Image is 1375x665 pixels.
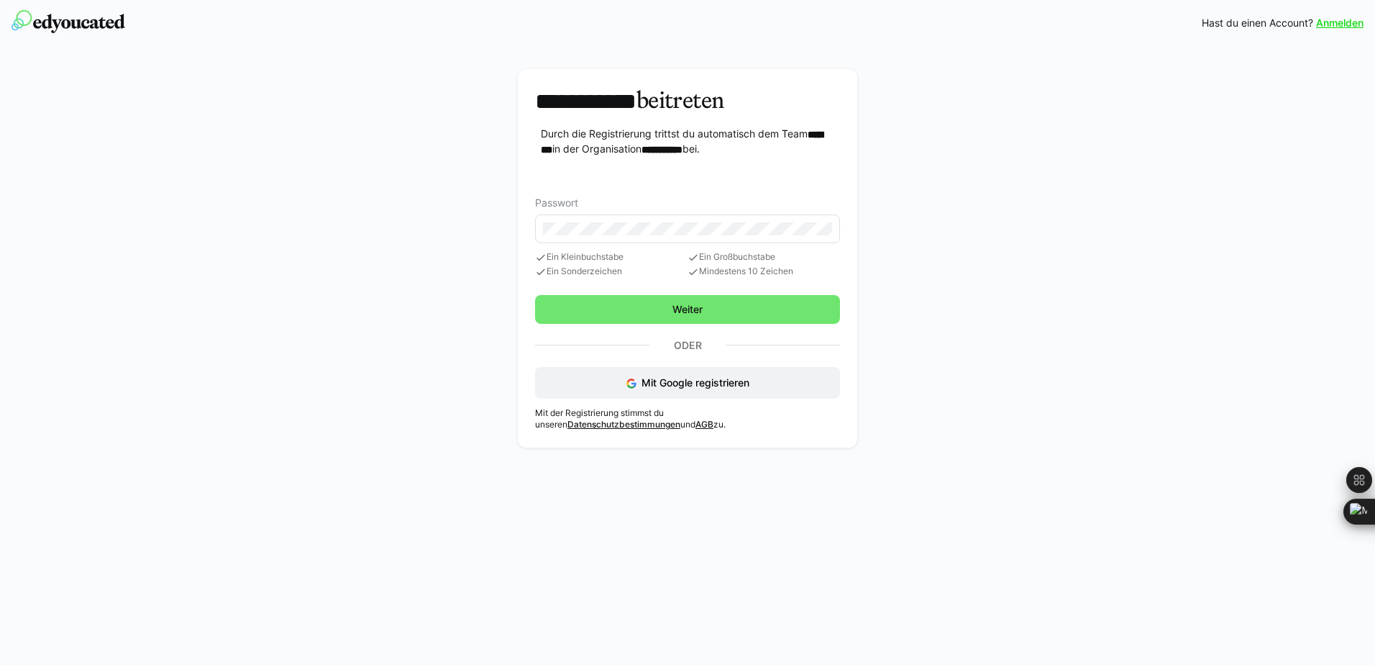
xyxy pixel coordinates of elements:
span: Ein Sonderzeichen [535,266,687,278]
span: Passwort [535,197,578,209]
span: Hast du einen Account? [1202,16,1313,30]
button: Mit Google registrieren [535,367,840,399]
p: Oder [649,335,726,356]
span: Mindestens 10 Zeichen [687,266,840,278]
span: Ein Kleinbuchstabe [535,252,687,263]
img: edyoucated [12,10,125,33]
p: Mit der Registrierung stimmst du unseren und zu. [535,407,840,430]
button: Weiter [535,295,840,324]
span: Mit Google registrieren [641,376,749,389]
span: Weiter [670,302,705,317]
a: AGB [695,419,713,430]
h3: beitreten [535,86,840,115]
a: Anmelden [1316,16,1363,30]
span: Ein Großbuchstabe [687,252,840,263]
p: Durch die Registrierung trittst du automatisch dem Team in der Organisation bei. [541,127,840,157]
a: Datenschutzbestimmungen [567,419,680,430]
